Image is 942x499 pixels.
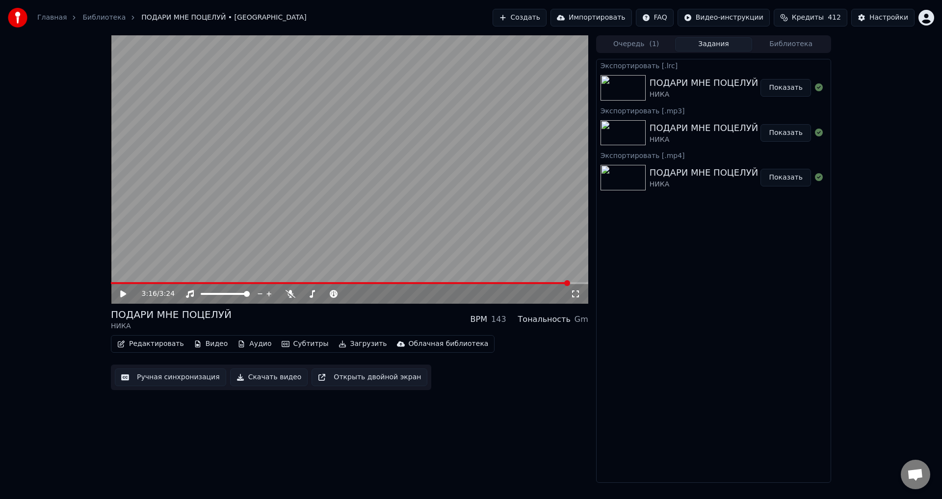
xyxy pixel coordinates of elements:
button: Видео [190,337,232,351]
button: Загрузить [335,337,391,351]
button: Редактировать [113,337,188,351]
button: Кредиты412 [774,9,847,26]
button: Очередь [598,37,675,52]
div: НИКА [650,180,758,189]
div: НИКА [650,135,758,145]
span: 3:16 [142,289,157,299]
a: Главная [37,13,67,23]
button: Открыть двойной экран [312,368,427,386]
button: Библиотека [752,37,830,52]
div: Тональность [518,314,571,325]
div: Открытый чат [901,460,930,489]
span: 3:24 [159,289,175,299]
span: ( 1 ) [649,39,659,49]
div: BPM [471,314,487,325]
div: Gm [575,314,588,325]
div: Настройки [869,13,908,23]
div: ПОДАРИ МНЕ ПОЦЕЛУЙ [650,76,758,90]
div: Экспортировать [.mp4] [597,149,831,161]
button: Скачать видео [230,368,308,386]
span: Кредиты [792,13,824,23]
button: Настройки [851,9,915,26]
div: Экспортировать [.mp3] [597,105,831,116]
span: 412 [828,13,841,23]
span: ПОДАРИ МНЕ ПОЦЕЛУЙ • [GEOGRAPHIC_DATA] [141,13,306,23]
div: Экспортировать [.lrc] [597,59,831,71]
div: 143 [491,314,506,325]
div: ПОДАРИ МНЕ ПОЦЕЛУЙ [111,308,232,321]
img: youka [8,8,27,27]
a: Библиотека [82,13,126,23]
div: НИКА [650,90,758,100]
div: НИКА [111,321,232,331]
div: ПОДАРИ МНЕ ПОЦЕЛУЙ [650,121,758,135]
button: Показать [760,169,811,186]
button: Ручная синхронизация [115,368,226,386]
button: Субтитры [278,337,333,351]
button: FAQ [636,9,674,26]
button: Видео-инструкции [678,9,770,26]
nav: breadcrumb [37,13,307,23]
button: Показать [760,124,811,142]
div: / [142,289,165,299]
div: Облачная библиотека [409,339,489,349]
button: Задания [675,37,753,52]
button: Создать [493,9,547,26]
button: Показать [760,79,811,97]
div: ПОДАРИ МНЕ ПОЦЕЛУЙ [650,166,758,180]
button: Импортировать [550,9,632,26]
button: Аудио [234,337,275,351]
